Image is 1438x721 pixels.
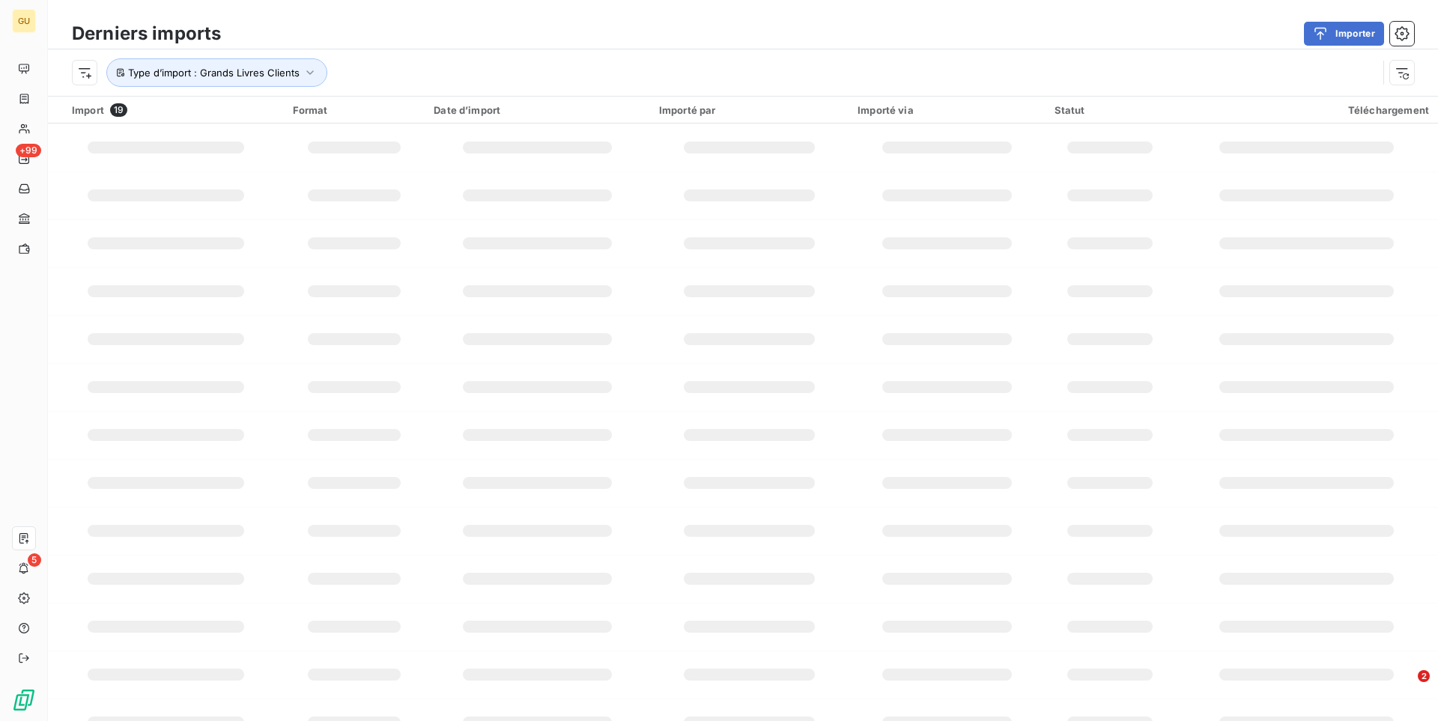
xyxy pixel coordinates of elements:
[72,103,275,117] div: Import
[1418,670,1430,682] span: 2
[28,553,41,567] span: 5
[1183,104,1429,116] div: Téléchargement
[659,104,840,116] div: Importé par
[1387,670,1423,706] iframe: Intercom live chat
[110,103,127,117] span: 19
[128,67,300,79] span: Type d’import : Grands Livres Clients
[72,20,221,47] h3: Derniers imports
[858,104,1037,116] div: Importé via
[434,104,641,116] div: Date d’import
[12,688,36,712] img: Logo LeanPay
[16,144,41,157] span: +99
[12,9,36,33] div: GU
[1304,22,1384,46] button: Importer
[106,58,327,87] button: Type d’import : Grands Livres Clients
[1055,104,1166,116] div: Statut
[293,104,416,116] div: Format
